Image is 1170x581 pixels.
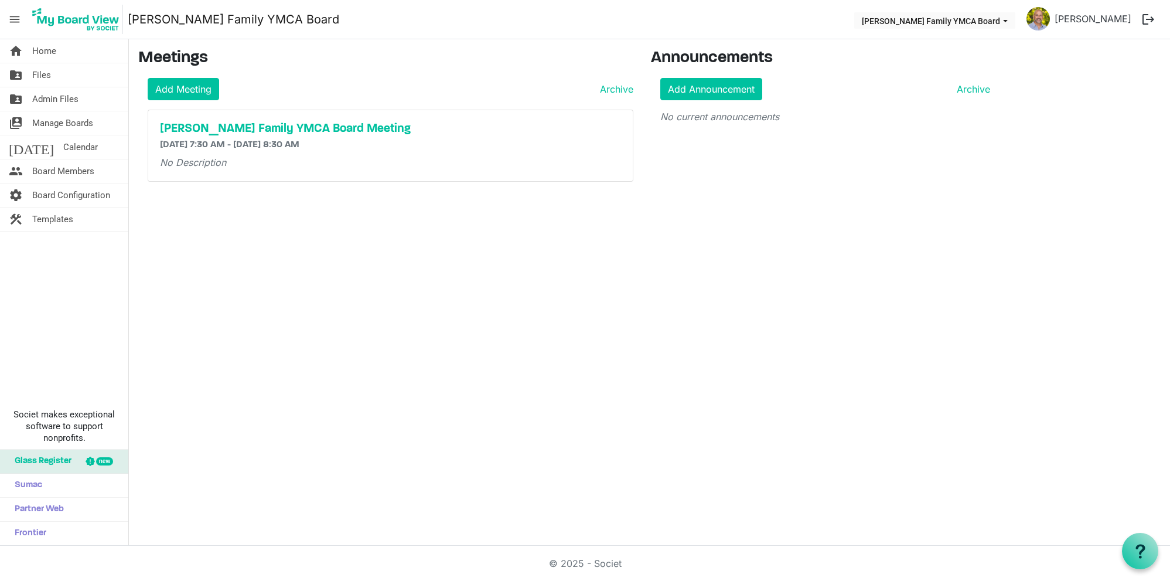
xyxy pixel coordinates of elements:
[5,409,123,444] span: Societ makes exceptional software to support nonprofits.
[9,87,23,111] span: folder_shared
[651,49,1000,69] h3: Announcements
[9,39,23,63] span: home
[32,63,51,87] span: Files
[32,111,93,135] span: Manage Boards
[1026,7,1050,30] img: 0QWPNOnCPC8NfVMuB3A2BcL6Nh9OSu2o5o8NtajDfVW0iYDKIoY00LDF6b9_Gsx3jo5iaR993UiWMgUTXCq8BQ_thumb.png
[63,135,98,159] span: Calendar
[660,78,762,100] a: Add Announcement
[160,140,621,151] h6: [DATE] 7:30 AM - [DATE] 8:30 AM
[952,82,990,96] a: Archive
[32,208,73,231] span: Templates
[1136,7,1161,32] button: logout
[32,87,79,111] span: Admin Files
[595,82,633,96] a: Archive
[9,208,23,231] span: construction
[4,8,26,30] span: menu
[138,49,633,69] h3: Meetings
[32,39,56,63] span: Home
[9,474,42,497] span: Sumac
[32,159,94,183] span: Board Members
[29,5,123,34] img: My Board View Logo
[9,63,23,87] span: folder_shared
[549,558,622,569] a: © 2025 - Societ
[660,110,990,124] p: No current announcements
[128,8,339,31] a: [PERSON_NAME] Family YMCA Board
[9,450,71,473] span: Glass Register
[9,184,23,207] span: settings
[160,122,621,136] a: [PERSON_NAME] Family YMCA Board Meeting
[148,78,219,100] a: Add Meeting
[854,12,1015,29] button: Semones Family YMCA Board dropdownbutton
[9,111,23,135] span: switch_account
[160,155,621,169] p: No Description
[9,135,54,159] span: [DATE]
[9,498,64,521] span: Partner Web
[9,522,46,545] span: Frontier
[1050,7,1136,30] a: [PERSON_NAME]
[96,457,113,466] div: new
[29,5,128,34] a: My Board View Logo
[9,159,23,183] span: people
[32,184,110,207] span: Board Configuration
